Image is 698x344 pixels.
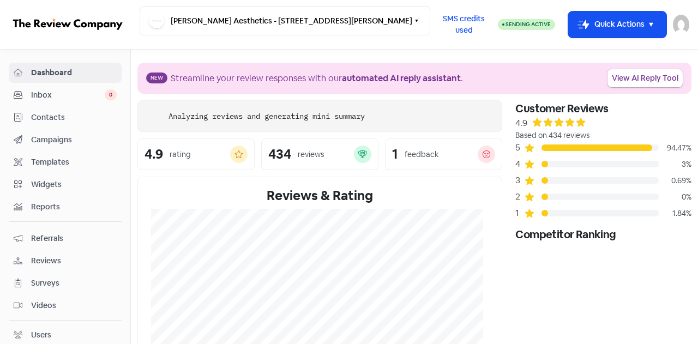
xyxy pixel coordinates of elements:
div: rating [170,149,191,160]
span: SMS credits used [440,13,489,36]
span: Campaigns [31,134,117,146]
div: 4.9 [145,148,163,161]
a: Inbox 0 [9,85,122,105]
a: 4.9rating [137,138,255,170]
a: Campaigns [9,130,122,150]
div: 1 [392,148,398,161]
div: 0.69% [659,175,691,186]
a: Surveys [9,273,122,293]
a: 1feedback [385,138,502,170]
span: Templates [31,156,117,168]
span: Contacts [31,112,117,123]
div: Streamline your review responses with our . [171,72,463,85]
a: Sending Active [498,18,555,31]
span: Referrals [31,233,117,244]
div: 5 [515,141,524,154]
span: New [146,73,167,83]
a: Widgets [9,174,122,195]
div: 3% [659,159,691,170]
b: automated AI reply assistant [342,73,461,84]
div: 94.47% [659,142,691,154]
div: Based on 434 reviews [515,130,691,141]
span: Inbox [31,89,105,101]
div: 0% [659,191,691,203]
div: 3 [515,174,524,187]
button: [PERSON_NAME] Aesthetics - [STREET_ADDRESS][PERSON_NAME] [140,6,430,35]
span: Dashboard [31,67,117,79]
a: SMS credits used [430,18,498,29]
span: Surveys [31,277,117,289]
a: Videos [9,295,122,316]
a: Dashboard [9,63,122,83]
div: Users [31,329,51,341]
div: feedback [405,149,438,160]
span: Sending Active [506,21,551,28]
span: 0 [105,89,117,100]
a: 434reviews [261,138,378,170]
img: User [673,15,689,34]
div: 4.9 [515,117,527,130]
a: Referrals [9,228,122,249]
a: View AI Reply Tool [607,69,683,87]
span: Widgets [31,179,117,190]
button: Quick Actions [568,11,666,38]
div: Customer Reviews [515,100,691,117]
a: Contacts [9,107,122,128]
span: Reviews [31,255,117,267]
a: Reports [9,197,122,217]
div: reviews [298,149,324,160]
div: 1.84% [659,208,691,219]
span: Videos [31,300,117,311]
div: 4 [515,158,524,171]
div: 2 [515,190,524,203]
a: Templates [9,152,122,172]
a: Reviews [9,251,122,271]
div: Competitor Ranking [515,226,691,243]
div: 1 [515,207,524,220]
div: Analyzing reviews and generating mini summary [169,111,365,122]
span: Reports [31,201,117,213]
div: Reviews & Rating [151,186,489,206]
div: 434 [268,148,291,161]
